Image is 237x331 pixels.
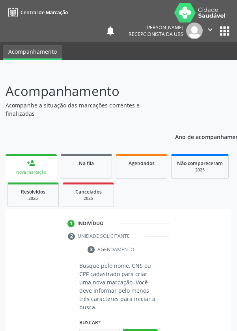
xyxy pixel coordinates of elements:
p: Acompanhamento [6,81,164,101]
button: apps [218,24,231,38]
div: person_add [27,159,35,167]
span: Na fila [79,160,94,167]
div: Nova marcação [11,169,51,175]
div: [PERSON_NAME] [129,24,183,31]
div: 2025 [13,196,53,201]
a: Central de Marcação [6,6,68,19]
button:  [203,23,218,39]
a: Acompanhamento [3,45,62,60]
div: 2025 [177,167,223,173]
span: Recepcionista da UBS [129,31,183,38]
span: Não compareceram [177,160,223,167]
p: Acompanhe a situação das marcações correntes e finalizadas [6,101,164,118]
span: Central de Marcação [21,9,68,16]
button: notifications [105,25,116,36]
label: Buscar [79,317,101,329]
p: Busque pelo nome, CNS ou CPF cadastrado para criar uma nova marcação. Você deve informar pelo men... [79,261,158,311]
div: 2025 [69,196,108,201]
i:  [206,25,215,34]
div: Indivíduo [77,220,104,227]
div: 1 [67,220,75,227]
img: img [186,23,203,39]
span: Agendados [129,160,155,167]
span: Resolvidos [21,188,45,195]
span: Cancelados [75,188,102,195]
